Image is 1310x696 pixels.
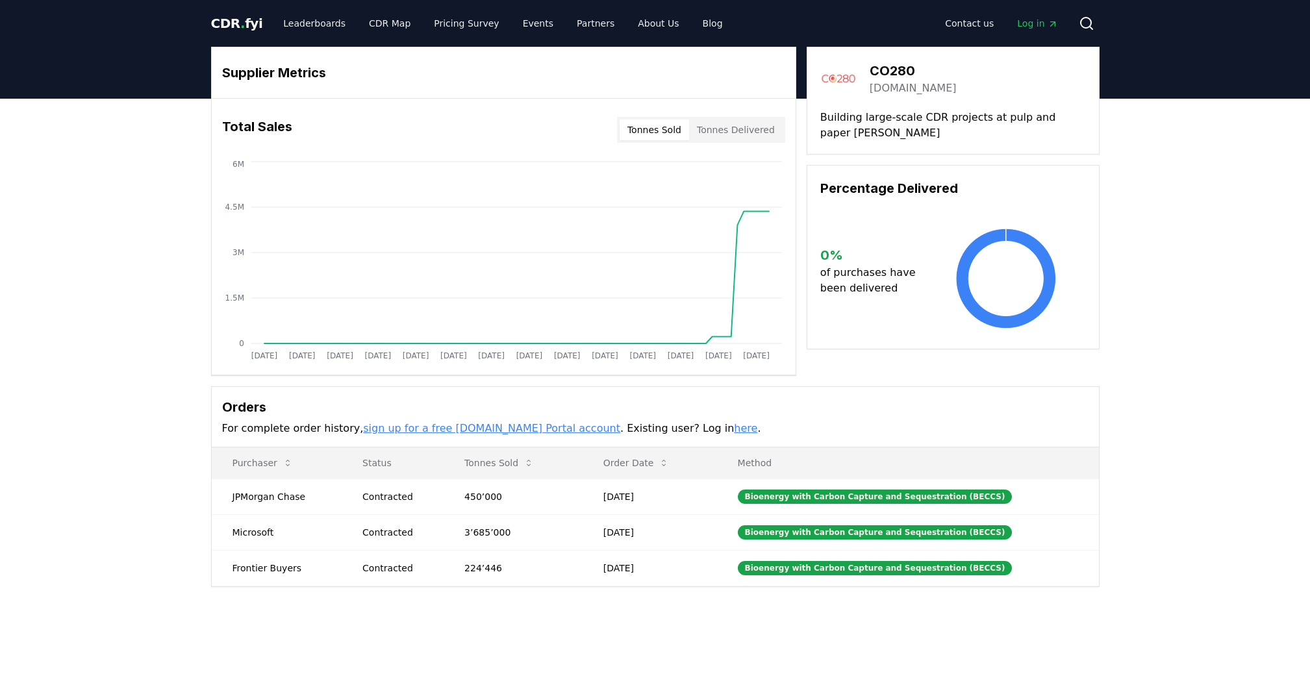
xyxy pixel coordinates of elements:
td: 450’000 [444,478,583,514]
img: CO280-logo [820,60,857,97]
a: Blog [692,12,733,35]
tspan: [DATE] [440,351,467,360]
h3: Supplier Metrics [222,63,785,82]
button: Tonnes Sold [620,119,689,140]
nav: Main [935,12,1068,35]
td: [DATE] [583,514,717,550]
a: Log in [1007,12,1068,35]
a: Partners [566,12,625,35]
td: 224’446 [444,550,583,586]
tspan: [DATE] [629,351,656,360]
div: Contracted [362,562,433,575]
a: CDR.fyi [211,14,263,32]
td: 3’685’000 [444,514,583,550]
p: Method [727,456,1089,469]
a: Leaderboards [273,12,356,35]
div: Bioenergy with Carbon Capture and Sequestration (BECCS) [738,525,1013,540]
tspan: [DATE] [667,351,694,360]
h3: CO280 [870,61,957,81]
a: Events [512,12,564,35]
button: Tonnes Delivered [689,119,783,140]
h3: Orders [222,397,1089,417]
tspan: 3M [233,248,244,257]
p: Building large-scale CDR projects at pulp and paper [PERSON_NAME] [820,110,1086,141]
a: About Us [627,12,689,35]
p: Status [352,456,433,469]
h3: Percentage Delivered [820,179,1086,198]
tspan: [DATE] [705,351,732,360]
tspan: [DATE] [553,351,580,360]
tspan: 0 [239,339,244,348]
td: Frontier Buyers [212,550,342,586]
tspan: [DATE] [402,351,429,360]
a: [DOMAIN_NAME] [870,81,957,96]
td: Microsoft [212,514,342,550]
a: Contact us [935,12,1004,35]
div: Contracted [362,490,433,503]
tspan: [DATE] [743,351,770,360]
a: sign up for a free [DOMAIN_NAME] Portal account [363,422,620,434]
tspan: [DATE] [364,351,391,360]
td: JPMorgan Chase [212,478,342,514]
tspan: [DATE] [516,351,542,360]
tspan: [DATE] [327,351,353,360]
a: Pricing Survey [423,12,509,35]
tspan: 4.5M [225,203,244,212]
div: Bioenergy with Carbon Capture and Sequestration (BECCS) [738,561,1013,575]
div: Bioenergy with Carbon Capture and Sequestration (BECCS) [738,490,1013,504]
h3: Total Sales [222,117,292,143]
tspan: [DATE] [592,351,618,360]
tspan: [DATE] [288,351,315,360]
button: Order Date [593,450,680,476]
tspan: 6M [233,160,244,169]
p: For complete order history, . Existing user? Log in . [222,421,1089,436]
span: Log in [1017,17,1057,30]
p: of purchases have been delivered [820,265,926,296]
tspan: 1.5M [225,293,244,303]
tspan: [DATE] [251,351,277,360]
div: Contracted [362,526,433,539]
span: CDR fyi [211,16,263,31]
button: Purchaser [222,450,303,476]
td: [DATE] [583,478,717,514]
nav: Main [273,12,733,35]
button: Tonnes Sold [454,450,544,476]
span: . [240,16,245,31]
a: here [734,422,757,434]
a: CDR Map [359,12,421,35]
tspan: [DATE] [478,351,505,360]
td: [DATE] [583,550,717,586]
h3: 0 % [820,245,926,265]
